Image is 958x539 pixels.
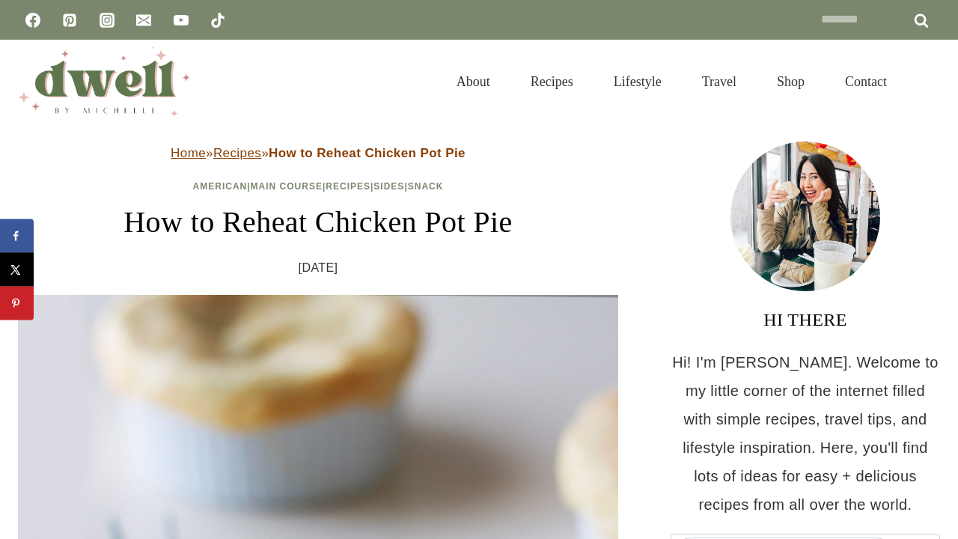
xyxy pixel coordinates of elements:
[129,5,159,35] a: Email
[510,55,594,108] a: Recipes
[299,257,338,279] time: [DATE]
[326,181,370,192] a: Recipes
[915,69,940,94] button: View Search Form
[213,146,261,160] a: Recipes
[408,181,444,192] a: Snack
[251,181,323,192] a: Main Course
[436,55,510,108] a: About
[92,5,122,35] a: Instagram
[671,306,940,333] h3: HI THERE
[203,5,233,35] a: TikTok
[269,146,466,160] strong: How to Reheat Chicken Pot Pie
[18,47,190,116] img: DWELL by michelle
[594,55,682,108] a: Lifestyle
[825,55,907,108] a: Contact
[166,5,196,35] a: YouTube
[171,146,206,160] a: Home
[55,5,85,35] a: Pinterest
[193,181,444,192] span: | | | |
[373,181,404,192] a: Sides
[436,55,907,108] nav: Primary Navigation
[682,55,757,108] a: Travel
[193,181,248,192] a: American
[18,5,48,35] a: Facebook
[18,200,618,245] h1: How to Reheat Chicken Pot Pie
[757,55,825,108] a: Shop
[171,146,466,160] span: » »
[671,348,940,519] p: Hi! I'm [PERSON_NAME]. Welcome to my little corner of the internet filled with simple recipes, tr...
